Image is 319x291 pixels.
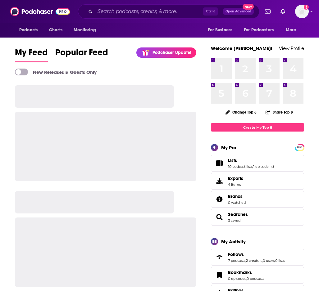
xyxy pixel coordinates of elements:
[245,258,246,263] span: ,
[265,106,293,118] button: Share Top 8
[213,271,226,280] a: Bookmarks
[228,258,245,263] a: 7 podcasts
[228,270,252,275] span: Bookmarks
[78,4,259,19] div: Search podcasts, credits, & more...
[228,194,243,199] span: Brands
[228,252,285,257] a: Follows
[211,209,304,226] span: Searches
[15,24,46,36] button: open menu
[15,47,48,61] span: My Feed
[45,24,66,36] a: Charts
[211,123,304,132] a: Create My Top 8
[211,249,304,266] span: Follows
[221,239,246,244] div: My Activity
[228,176,243,181] span: Exports
[211,267,304,284] span: Bookmarks
[246,276,247,281] span: ,
[228,218,240,223] a: 3 saved
[10,6,70,17] img: Podchaser - Follow, Share and Rate Podcasts
[55,47,108,62] a: Popular Feed
[211,155,304,172] span: Lists
[286,26,296,34] span: More
[243,4,254,10] span: New
[262,6,273,17] a: Show notifications dropdown
[213,177,226,186] span: Exports
[228,182,243,187] span: 4 items
[275,258,285,263] a: 0 lists
[74,26,96,34] span: Monitoring
[221,145,236,150] div: My Pro
[69,24,104,36] button: open menu
[278,6,288,17] a: Show notifications dropdown
[213,253,226,262] a: Follows
[49,26,62,34] span: Charts
[228,158,274,163] a: Lists
[228,276,246,281] a: 0 episodes
[263,258,275,263] a: 0 users
[281,24,304,36] button: open menu
[262,258,263,263] span: ,
[213,159,226,168] a: Lists
[95,7,203,16] input: Search podcasts, credits, & more...
[222,108,260,116] button: Change Top 8
[279,45,304,51] a: View Profile
[296,145,303,150] a: PRO
[295,5,309,18] img: User Profile
[228,200,246,205] a: 0 watched
[228,194,246,199] a: Brands
[223,8,254,15] button: Open AdvancedNew
[226,10,251,13] span: Open Advanced
[295,5,309,18] span: Logged in as mindyn
[208,26,232,34] span: For Business
[246,258,262,263] a: 2 creators
[213,195,226,204] a: Brands
[211,45,272,51] a: Welcome [PERSON_NAME]!
[228,212,248,217] a: Searches
[211,191,304,208] span: Brands
[228,270,264,275] a: Bookmarks
[203,7,218,16] span: Ctrl K
[15,69,97,75] a: New Releases & Guests Only
[55,47,108,61] span: Popular Feed
[15,47,48,62] a: My Feed
[240,24,283,36] button: open menu
[228,252,244,257] span: Follows
[203,24,240,36] button: open menu
[247,276,264,281] a: 0 podcasts
[213,213,226,222] a: Searches
[253,164,274,169] a: 1 episode list
[295,5,309,18] button: Show profile menu
[211,173,304,190] a: Exports
[153,50,191,55] p: Podchaser Update!
[244,26,274,34] span: For Podcasters
[228,158,237,163] span: Lists
[304,5,309,10] svg: Add a profile image
[228,164,253,169] a: 10 podcast lists
[19,26,38,34] span: Podcasts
